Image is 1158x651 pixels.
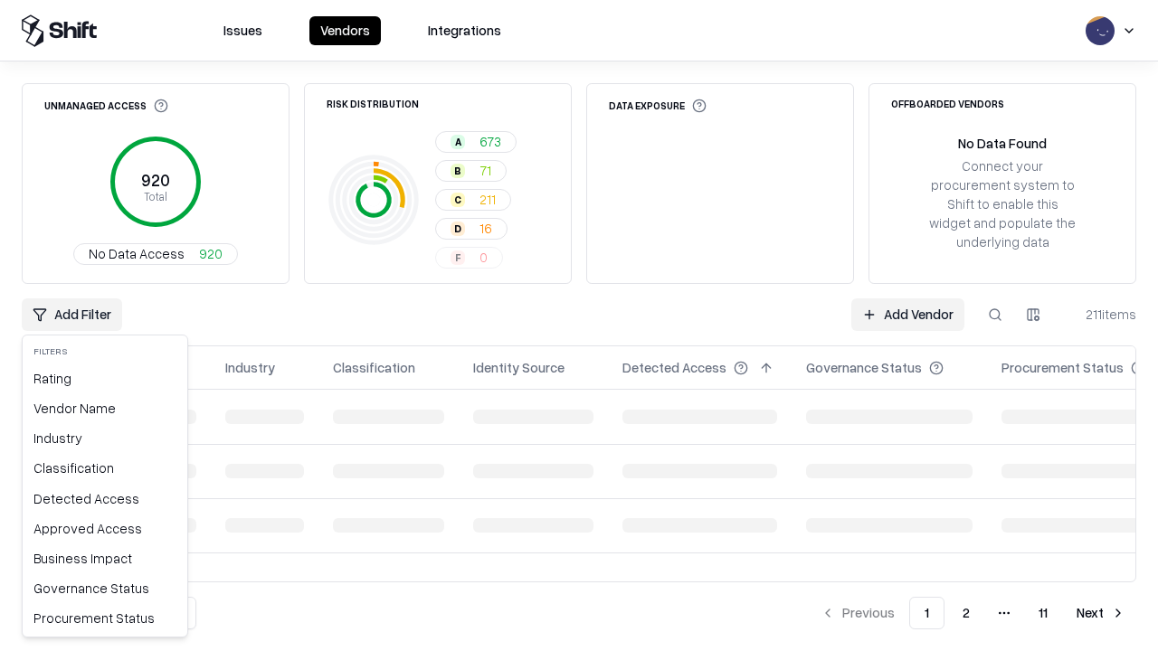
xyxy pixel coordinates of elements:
[26,573,184,603] div: Governance Status
[26,423,184,453] div: Industry
[26,363,184,393] div: Rating
[22,335,188,637] div: Add Filter
[26,514,184,543] div: Approved Access
[26,393,184,423] div: Vendor Name
[26,603,184,633] div: Procurement Status
[26,339,184,363] div: Filters
[26,543,184,573] div: Business Impact
[26,484,184,514] div: Detected Access
[26,453,184,483] div: Classification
